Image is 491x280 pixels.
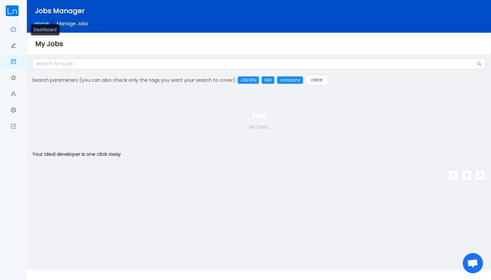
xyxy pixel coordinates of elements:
[462,170,472,180] a: 0
[32,59,486,69] input: search for a job
[451,173,455,177] i: icon: left
[238,76,259,84] div: Job title
[277,76,303,84] div: company
[306,75,328,85] button: clear
[35,20,49,27] a: Home
[32,75,486,85] div: Search parameters (you can also check only the tags you want your search to cover) :
[11,104,16,118] a: icon: setting
[5,5,19,16] img: cropped.59e8b842.png
[38,123,480,131] p: No Data
[463,253,483,273] a: Open chat
[475,170,486,181] li: Next Page
[11,71,16,85] a: icon: star
[32,151,121,157] b: Your ideal developer is one click away
[57,20,88,27] span: Manage Jobs
[448,170,459,181] li: Previous Page
[262,76,274,84] div: skill
[35,39,63,48] span: My Jobs
[477,62,482,66] i: icon: search
[11,23,16,37] a: icon: dashboard
[35,6,85,15] span: Jobs Manager
[52,20,54,27] span: /
[11,87,16,102] a: icon: user
[11,55,16,69] a: icon: project
[11,39,16,53] a: icon: edit
[478,173,482,177] i: icon: right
